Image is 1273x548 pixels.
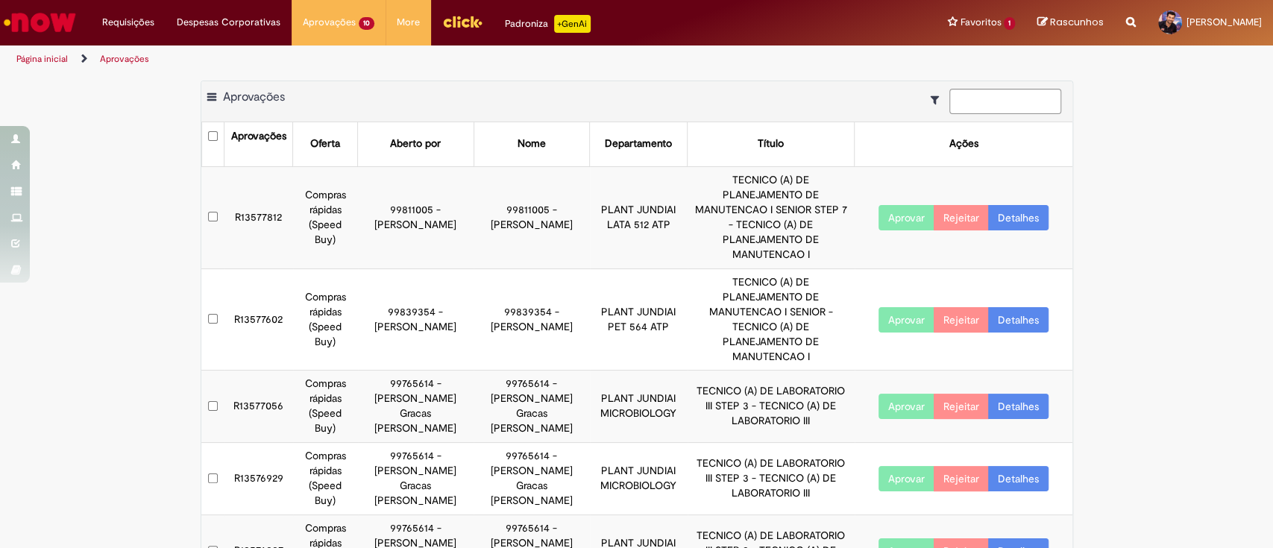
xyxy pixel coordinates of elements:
[590,371,688,443] td: PLANT JUNDIAI MICROBIOLOGY
[474,443,589,515] td: 99765614 - [PERSON_NAME] Gracas [PERSON_NAME]
[293,268,358,371] td: Compras rápidas (Speed Buy)
[224,122,293,166] th: Aprovações
[988,466,1049,491] a: Detalhes
[177,15,280,30] span: Despesas Corporativas
[102,15,154,30] span: Requisições
[934,205,989,230] button: Rejeitar
[878,307,934,333] button: Aprovar
[223,89,285,104] span: Aprovações
[949,136,978,151] div: Ações
[293,443,358,515] td: Compras rápidas (Speed Buy)
[688,443,855,515] td: TECNICO (A) DE LABORATORIO III STEP 3 - TECNICO (A) DE LABORATORIO III
[474,166,589,268] td: 99811005 - [PERSON_NAME]
[605,136,672,151] div: Departamento
[359,17,374,30] span: 10
[100,53,149,65] a: Aprovações
[1,7,78,37] img: ServiceNow
[310,136,340,151] div: Oferta
[231,129,286,144] div: Aprovações
[1037,16,1104,30] a: Rascunhos
[293,166,358,268] td: Compras rápidas (Speed Buy)
[590,443,688,515] td: PLANT JUNDIAI MICROBIOLOGY
[590,268,688,371] td: PLANT JUNDIAI PET 564 ATP
[474,371,589,443] td: 99765614 - [PERSON_NAME] Gracas [PERSON_NAME]
[878,205,934,230] button: Aprovar
[554,15,591,33] p: +GenAi
[224,443,293,515] td: R13576929
[1186,16,1262,28] span: [PERSON_NAME]
[397,15,420,30] span: More
[11,45,837,73] ul: Trilhas de página
[934,307,989,333] button: Rejeitar
[358,443,474,515] td: 99765614 - [PERSON_NAME] Gracas [PERSON_NAME]
[224,371,293,443] td: R13577056
[1004,17,1015,30] span: 1
[988,394,1049,419] a: Detalhes
[988,307,1049,333] a: Detalhes
[688,268,855,371] td: TECNICO (A) DE PLANEJAMENTO DE MANUTENCAO I SENIOR - TECNICO (A) DE PLANEJAMENTO DE MANUTENCAO I
[358,166,474,268] td: 99811005 - [PERSON_NAME]
[960,15,1001,30] span: Favoritos
[878,394,934,419] button: Aprovar
[505,15,591,33] div: Padroniza
[934,394,989,419] button: Rejeitar
[590,166,688,268] td: PLANT JUNDIAI LATA 512 ATP
[931,95,946,105] i: Mostrar filtros para: Suas Solicitações
[688,166,855,268] td: TECNICO (A) DE PLANEJAMENTO DE MANUTENCAO I SENIOR STEP 7 - TECNICO (A) DE PLANEJAMENTO DE MANUTE...
[474,268,589,371] td: 99839354 - [PERSON_NAME]
[758,136,784,151] div: Título
[303,15,356,30] span: Aprovações
[988,205,1049,230] a: Detalhes
[878,466,934,491] button: Aprovar
[358,268,474,371] td: 99839354 - [PERSON_NAME]
[688,371,855,443] td: TECNICO (A) DE LABORATORIO III STEP 3 - TECNICO (A) DE LABORATORIO III
[442,10,483,33] img: click_logo_yellow_360x200.png
[518,136,546,151] div: Nome
[358,371,474,443] td: 99765614 - [PERSON_NAME] Gracas [PERSON_NAME]
[934,466,989,491] button: Rejeitar
[1050,15,1104,29] span: Rascunhos
[390,136,441,151] div: Aberto por
[224,268,293,371] td: R13577602
[224,166,293,268] td: R13577812
[293,371,358,443] td: Compras rápidas (Speed Buy)
[16,53,68,65] a: Página inicial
